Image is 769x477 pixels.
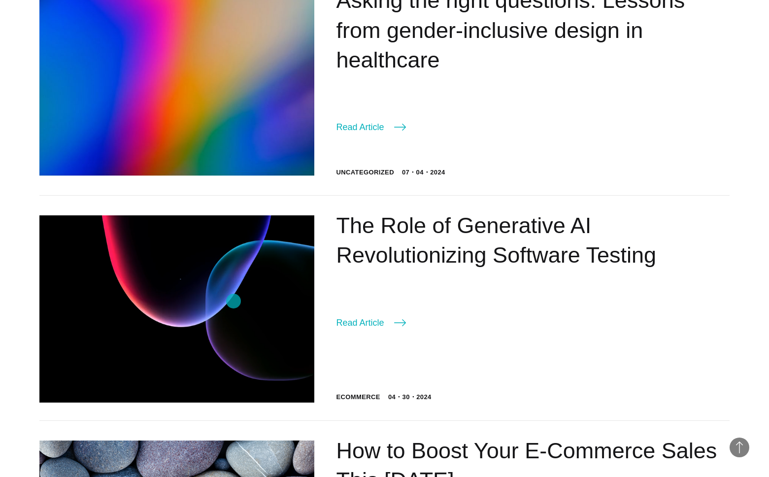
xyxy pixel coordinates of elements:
a: eCommerce [336,393,380,401]
a: Read Article [336,316,405,330]
time: 04・30・2024 [388,392,432,402]
a: Read Article [336,120,405,134]
time: 07・04・2024 [402,168,445,177]
a: Uncategorized [336,169,394,176]
a: The Role of Generative AI Revolutionizing Software Testing [336,213,656,268]
button: Back to Top [730,438,749,457]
